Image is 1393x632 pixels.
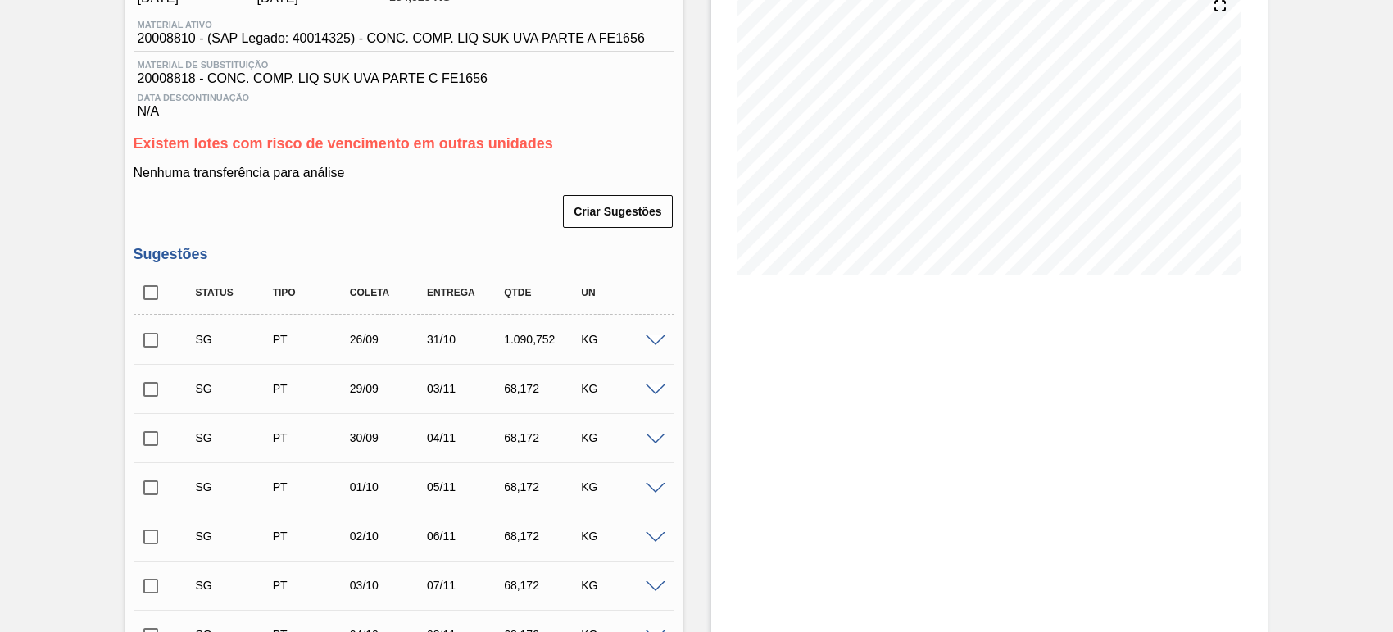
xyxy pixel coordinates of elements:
div: 07/11/2025 [423,579,508,592]
div: UN [577,287,662,298]
div: Entrega [423,287,508,298]
div: 05/11/2025 [423,480,508,493]
div: 68,172 [500,480,585,493]
div: 68,172 [500,530,585,543]
div: 30/09/2025 [346,431,431,444]
div: Pedido de Transferência [269,431,354,444]
div: KG [577,382,662,395]
div: Sugestão Criada [192,431,277,444]
div: Pedido de Transferência [269,333,354,346]
div: N/A [134,86,674,119]
div: Criar Sugestões [565,193,674,230]
div: Sugestão Criada [192,579,277,592]
div: Sugestão Criada [192,530,277,543]
h3: Sugestões [134,246,674,263]
span: Material ativo [138,20,645,30]
div: Tipo [269,287,354,298]
div: 31/10/2025 [423,333,508,346]
div: 03/10/2025 [346,579,431,592]
div: Sugestão Criada [192,382,277,395]
div: KG [577,431,662,444]
p: Nenhuma transferência para análise [134,166,674,180]
div: Pedido de Transferência [269,480,354,493]
div: Status [192,287,277,298]
div: KG [577,480,662,493]
div: Coleta [346,287,431,298]
div: Sugestão Criada [192,333,277,346]
span: 20008810 - (SAP Legado: 40014325) - CONC. COMP. LIQ SUK UVA PARTE A FE1656 [138,31,645,46]
div: 26/09/2025 [346,333,431,346]
div: 1.090,752 [500,333,585,346]
div: 29/09/2025 [346,382,431,395]
span: Data Descontinuação [138,93,670,102]
div: KG [577,579,662,592]
div: KG [577,530,662,543]
div: 06/11/2025 [423,530,508,543]
span: Material de Substituição [138,60,670,70]
div: 04/11/2025 [423,431,508,444]
div: Pedido de Transferência [269,530,354,543]
div: 68,172 [500,431,585,444]
div: Pedido de Transferência [269,579,354,592]
div: Pedido de Transferência [269,382,354,395]
span: 20008818 - CONC. COMP. LIQ SUK UVA PARTE C FE1656 [138,71,670,86]
div: 68,172 [500,382,585,395]
div: 03/11/2025 [423,382,508,395]
div: Sugestão Criada [192,480,277,493]
div: 68,172 [500,579,585,592]
div: Qtde [500,287,585,298]
div: KG [577,333,662,346]
div: 02/10/2025 [346,530,431,543]
div: 01/10/2025 [346,480,431,493]
span: Existem lotes com risco de vencimento em outras unidades [134,135,553,152]
button: Criar Sugestões [563,195,672,228]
